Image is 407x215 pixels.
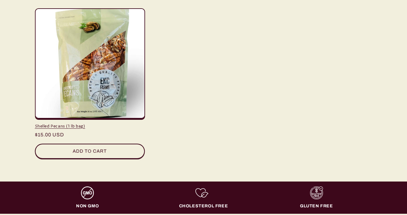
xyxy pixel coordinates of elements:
button: Add to cart [35,144,145,159]
img: feature-item-1 [81,186,94,199]
img: feature-item-2 [195,186,208,199]
a: feature-item-1 NON GMO [35,186,143,209]
div: CHOLESTEROL FREE [179,203,228,209]
div: NON GMO [76,203,99,209]
img: feature-item-3 [310,186,323,199]
div: GLUTEN FREE [300,203,333,209]
a: Shelled Pecans (1 lb bag) [35,124,145,129]
ul: Slider [35,8,372,162]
